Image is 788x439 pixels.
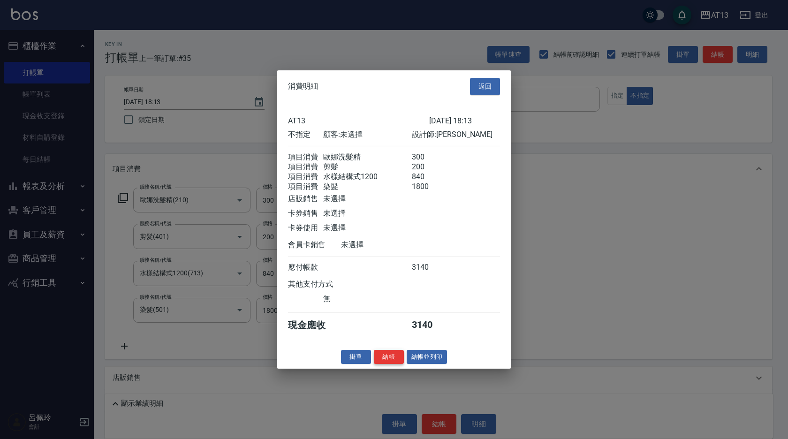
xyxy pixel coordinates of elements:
div: 項目消費 [288,162,323,172]
div: 剪髮 [323,162,411,172]
div: 設計師: [PERSON_NAME] [412,129,500,139]
div: 顧客: 未選擇 [323,129,411,139]
button: 結帳 [374,349,404,364]
div: AT13 [288,116,429,125]
div: 840 [412,172,447,182]
button: 結帳並列印 [407,349,447,364]
div: 3140 [412,262,447,272]
div: 3140 [412,318,447,331]
div: [DATE] 18:13 [429,116,500,125]
div: 項目消費 [288,152,323,162]
div: 應付帳款 [288,262,323,272]
div: 其他支付方式 [288,279,359,289]
div: 300 [412,152,447,162]
div: 不指定 [288,129,323,139]
button: 掛單 [341,349,371,364]
div: 200 [412,162,447,172]
div: 未選擇 [341,240,429,250]
div: 會員卡銷售 [288,240,341,250]
div: 現金應收 [288,318,341,331]
div: 未選擇 [323,208,411,218]
div: 1800 [412,182,447,191]
span: 消費明細 [288,82,318,91]
div: 水樣結構式1200 [323,172,411,182]
div: 卡券銷售 [288,208,323,218]
div: 未選擇 [323,223,411,233]
div: 染髮 [323,182,411,191]
div: 歐娜洗髮精 [323,152,411,162]
div: 無 [323,294,411,303]
div: 項目消費 [288,182,323,191]
button: 返回 [470,78,500,95]
div: 未選擇 [323,194,411,204]
div: 店販銷售 [288,194,323,204]
div: 項目消費 [288,172,323,182]
div: 卡券使用 [288,223,323,233]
